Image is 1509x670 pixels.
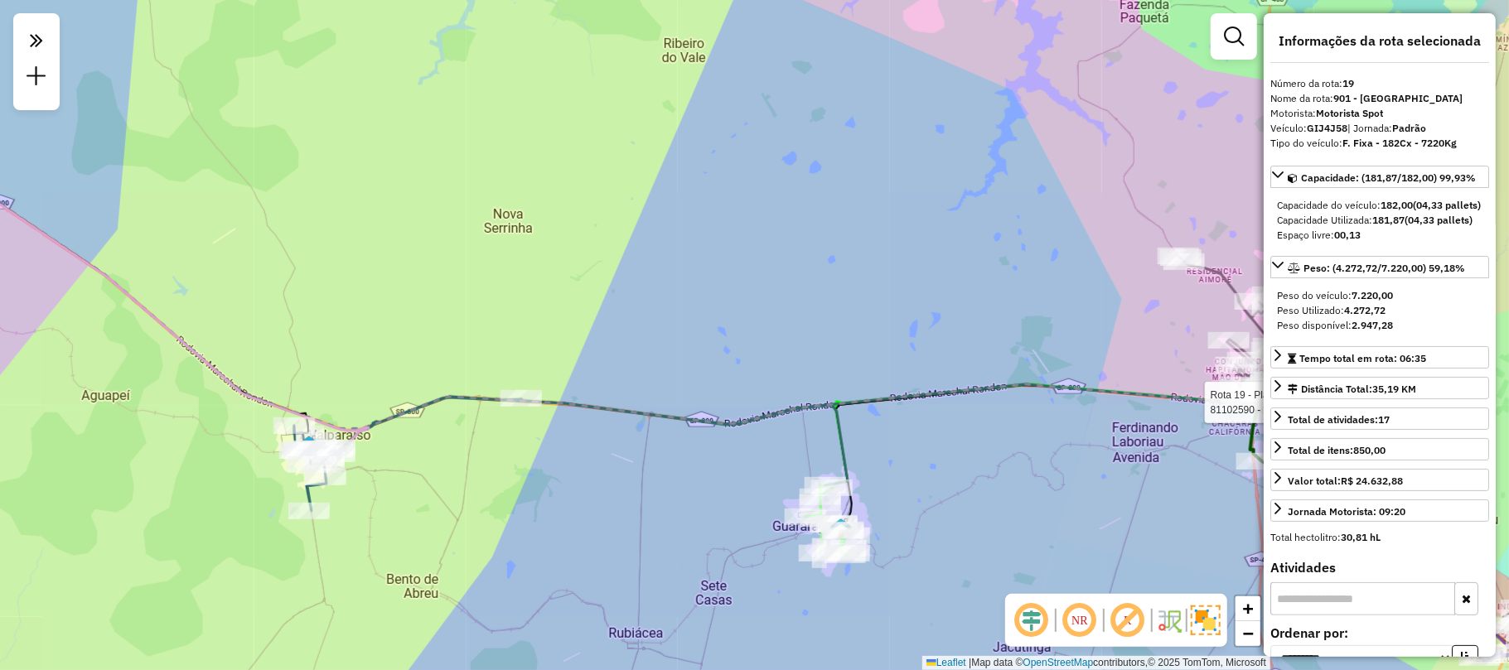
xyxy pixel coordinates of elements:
div: Nome da rota: [1270,91,1489,106]
div: Espaço livre: [1277,228,1482,243]
strong: 2.947,28 [1352,319,1393,331]
div: Capacidade Utilizada: [1277,213,1482,228]
a: Peso: (4.272,72/7.220,00) 59,18% [1270,256,1489,278]
a: Leaflet [926,657,966,668]
div: Número da rota: [1270,76,1489,91]
a: OpenStreetMap [1023,657,1094,668]
strong: 17 [1378,413,1390,426]
strong: 30,81 hL [1341,531,1381,543]
span: Peso do veículo: [1277,289,1393,301]
strong: 19 [1342,77,1354,89]
span: Capacidade: (181,87/182,00) 99,93% [1301,171,1476,184]
img: VALPARAISO [298,435,320,456]
div: Total de itens: [1288,443,1386,458]
label: Ordenar por: [1270,623,1489,643]
img: GUARARAPES [830,518,852,539]
strong: Motorista Spot [1316,107,1383,119]
div: Capacidade do veículo: [1277,198,1482,213]
a: Total de itens:850,00 [1270,438,1489,460]
span: Peso: (4.272,72/7.220,00) 59,18% [1303,262,1465,274]
strong: 7.220,00 [1352,289,1393,301]
strong: F. Fixa - 182Cx - 7220Kg [1342,137,1457,149]
div: Map data © contributors,© 2025 TomTom, Microsoft [922,656,1270,670]
strong: 182,00 [1381,199,1413,211]
div: Motorista: [1270,106,1489,121]
em: Clique aqui para maximizar o painel [20,23,53,58]
strong: 00,13 [1334,229,1361,241]
strong: 181,87 [1372,214,1405,226]
img: Fluxo de ruas [1156,607,1183,634]
a: Jornada Motorista: 09:20 [1270,499,1489,522]
span: Tempo total em rota: 06:35 [1299,352,1426,364]
a: Capacidade: (181,87/182,00) 99,93% [1270,166,1489,188]
div: Peso disponível: [1277,318,1482,333]
span: Ocultar deslocamento [1012,600,1052,640]
strong: R$ 24.632,88 [1341,475,1403,487]
h4: Informações da rota selecionada [1270,33,1489,49]
strong: (04,33 pallets) [1405,214,1473,226]
strong: 850,00 [1353,444,1386,456]
span: | [969,657,971,668]
span: − [1243,623,1254,643]
span: Exibir rótulo [1108,600,1148,640]
div: Veículo: [1270,121,1489,136]
div: Valor total: [1288,474,1403,489]
div: Total hectolitro: [1270,530,1489,545]
a: Zoom out [1236,621,1260,646]
a: Exibir filtros [1217,20,1250,53]
strong: (04,33 pallets) [1413,199,1481,211]
span: 35,19 KM [1372,383,1416,395]
div: Jornada Motorista: 09:20 [1288,504,1405,519]
a: Distância Total:35,19 KM [1270,377,1489,399]
a: Tempo total em rota: 06:35 [1270,346,1489,369]
div: Capacidade: (181,87/182,00) 99,93% [1270,191,1489,249]
div: Tipo do veículo: [1270,136,1489,151]
div: Distância Total: [1288,382,1416,397]
strong: 901 - [GEOGRAPHIC_DATA] [1333,92,1463,104]
img: Exibir/Ocultar setores [1191,605,1221,635]
span: Ocultar NR [1060,600,1100,640]
h4: Atividades [1270,560,1489,576]
div: Peso Utilizado: [1277,303,1482,318]
div: Peso: (4.272,72/7.220,00) 59,18% [1270,282,1489,340]
strong: Padrão [1392,122,1426,134]
span: + [1243,598,1254,619]
span: | Jornada: [1347,122,1426,134]
a: Total de atividades:17 [1270,407,1489,430]
strong: 4.272,72 [1344,304,1386,316]
a: Nova sessão e pesquisa [20,60,53,97]
a: Zoom in [1236,596,1260,621]
a: Valor total:R$ 24.632,88 [1270,469,1489,491]
strong: GIJ4J58 [1307,122,1347,134]
span: Total de atividades: [1288,413,1390,426]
